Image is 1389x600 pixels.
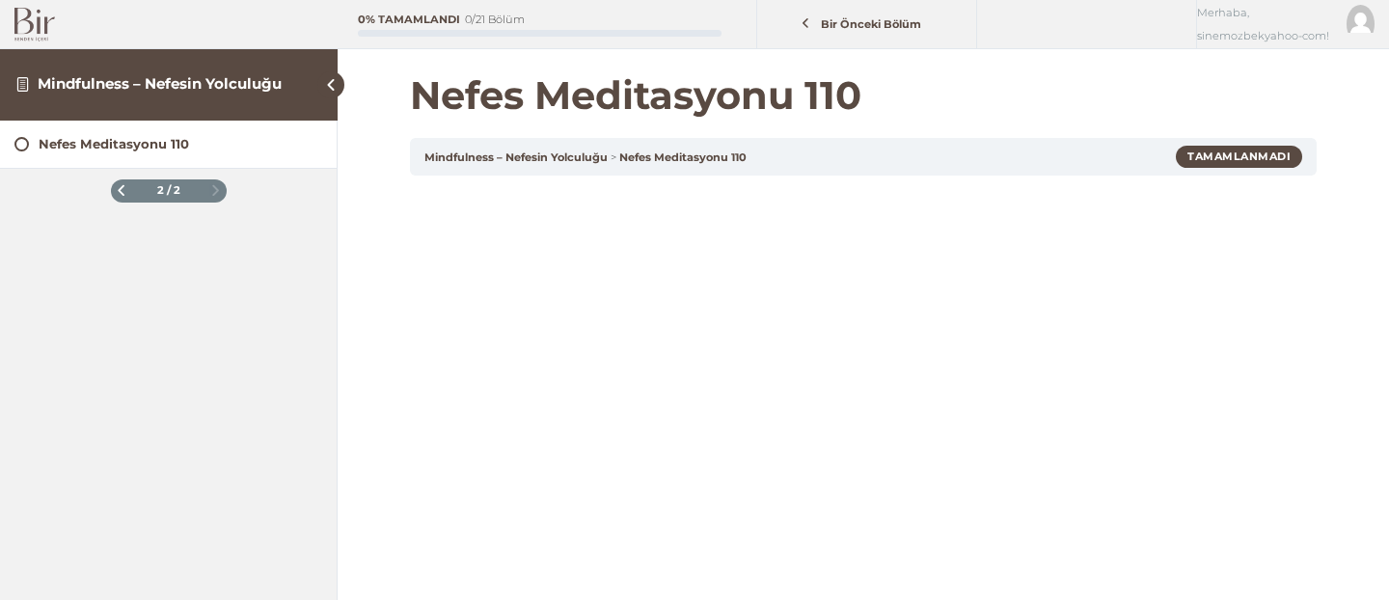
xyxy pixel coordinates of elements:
a: Mindfulness – Nefesin Yolculuğu [38,74,282,93]
div: 0% Tamamlandı [358,14,460,25]
a: Mindfulness – Nefesin Yolculuğu [424,150,608,164]
a: Nefes Meditasyonu 110 [14,135,322,153]
h1: Nefes Meditasyonu 110 [410,72,1317,119]
img: Bir Logo [14,8,55,41]
div: Tamamlanmadı [1176,146,1302,167]
div: 0/21 Bölüm [465,14,525,25]
span: 2 / 2 [157,185,180,196]
div: Nefes Meditasyonu 110 [39,135,322,153]
a: Bir Önceki Bölüm [762,7,971,42]
a: Nefes Meditasyonu 110 [619,150,747,164]
span: Merhaba, sinemozbekyahoo-com! [1197,1,1332,47]
span: Bir Önceki Bölüm [810,17,933,31]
